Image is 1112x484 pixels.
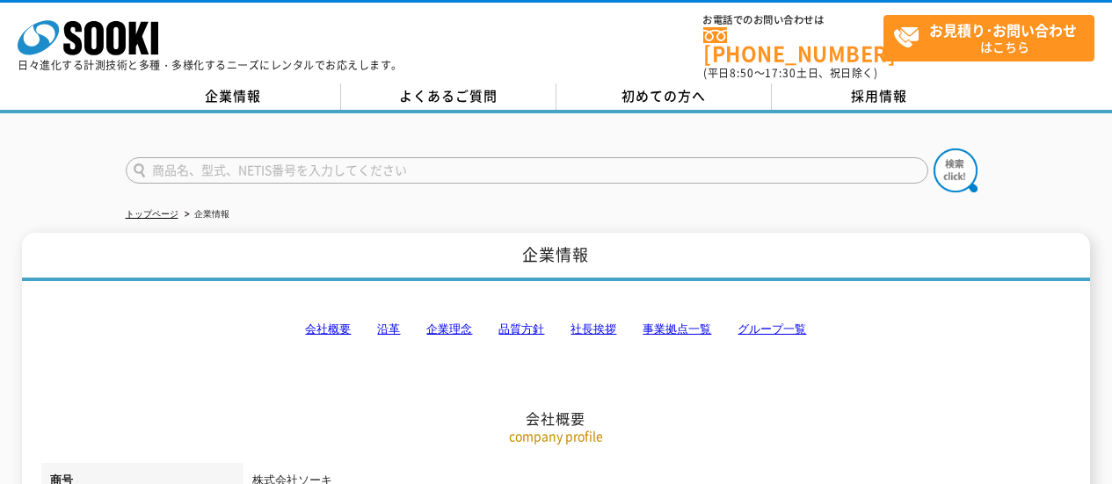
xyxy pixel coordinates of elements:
a: 企業情報 [126,83,341,110]
a: よくあるご質問 [341,83,556,110]
p: 日々進化する計測技術と多種・多様化するニーズにレンタルでお応えします。 [18,60,403,70]
span: 初めての方へ [621,86,706,105]
span: はこちら [893,16,1094,60]
strong: お見積り･お問い合わせ [929,19,1077,40]
input: 商品名、型式、NETIS番号を入力してください [126,157,928,184]
a: トップページ [126,209,178,219]
span: (平日 ～ 土日、祝日除く) [703,65,877,81]
a: 会社概要 [305,322,351,336]
h2: 会社概要 [41,234,1070,428]
a: 初めての方へ [556,83,772,110]
p: company profile [41,427,1070,445]
span: お電話でのお問い合わせは [703,15,883,25]
a: 社長挨拶 [571,322,616,336]
a: 事業拠点一覧 [643,322,711,336]
a: 沿革 [377,322,400,336]
a: お見積り･お問い合わせはこちら [883,15,1094,61]
a: 企業理念 [426,322,472,336]
span: 17:30 [765,65,796,81]
li: 企業情報 [181,206,229,224]
a: [PHONE_NUMBER] [703,27,883,63]
h1: 企業情報 [22,233,1089,281]
span: 8:50 [730,65,754,81]
a: 採用情報 [772,83,987,110]
a: グループ一覧 [738,322,806,336]
a: 品質方針 [498,322,544,336]
img: btn_search.png [934,148,978,192]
